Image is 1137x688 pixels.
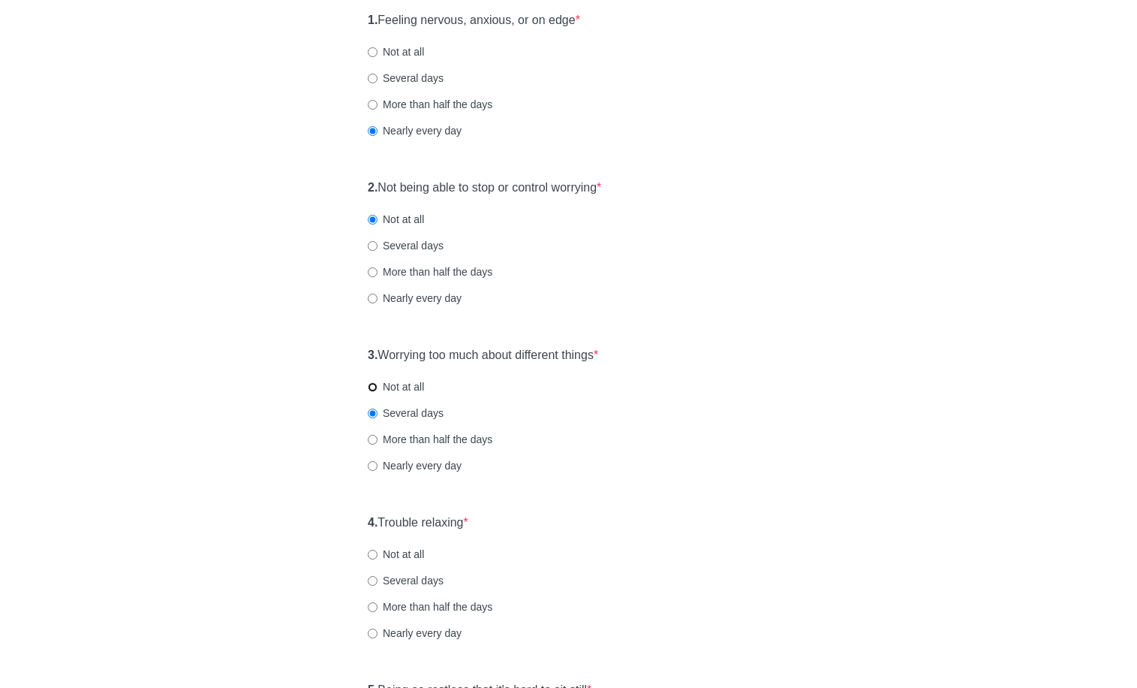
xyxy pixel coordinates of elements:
[368,382,377,392] input: Not at all
[368,458,462,473] label: Nearly every day
[368,241,377,251] input: Several days
[368,97,492,112] label: More than half the days
[368,126,377,136] input: Nearly every day
[368,14,377,26] strong: 1.
[368,432,492,447] label: More than half the days
[368,267,377,277] input: More than half the days
[368,264,492,279] label: More than half the days
[368,44,424,59] label: Not at all
[368,573,444,588] label: Several days
[368,47,377,57] input: Not at all
[368,238,444,253] label: Several days
[368,291,462,306] label: Nearly every day
[368,100,377,110] input: More than half the days
[368,123,462,138] label: Nearly every day
[368,516,377,529] strong: 4.
[368,180,601,197] label: Not being able to stop or control worrying
[368,576,377,586] input: Several days
[368,12,580,29] label: Feeling nervous, anxious, or on edge
[368,550,377,560] input: Not at all
[368,626,462,641] label: Nearly every day
[368,181,377,194] strong: 2.
[368,602,377,612] input: More than half the days
[368,349,377,361] strong: 3.
[368,629,377,638] input: Nearly every day
[368,74,377,83] input: Several days
[368,406,444,421] label: Several days
[368,347,598,364] label: Worrying too much about different things
[368,514,468,532] label: Trouble relaxing
[368,461,377,471] input: Nearly every day
[368,409,377,418] input: Several days
[368,212,424,227] label: Not at all
[368,71,444,86] label: Several days
[368,215,377,225] input: Not at all
[368,547,424,562] label: Not at all
[368,599,492,614] label: More than half the days
[368,379,424,394] label: Not at all
[368,294,377,303] input: Nearly every day
[368,435,377,445] input: More than half the days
